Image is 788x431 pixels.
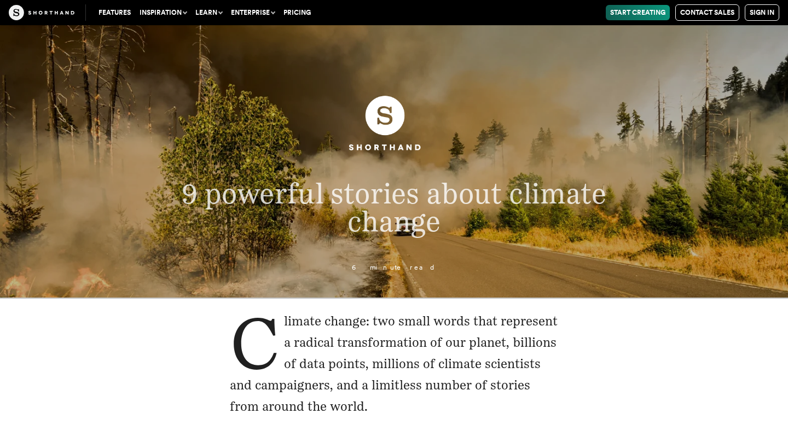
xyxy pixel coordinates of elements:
a: Features [94,5,135,20]
button: Enterprise [227,5,279,20]
span: 9 powerful stories about climate change [182,177,606,238]
button: Inspiration [135,5,191,20]
button: Learn [191,5,227,20]
a: Pricing [279,5,315,20]
p: 6 minute read [121,264,668,271]
a: Contact Sales [675,4,739,21]
p: Climate change: two small words that represent a radical transformation of our planet, billions o... [230,311,558,417]
a: Sign in [745,4,779,21]
img: The Craft [9,5,74,20]
a: Start Creating [606,5,670,20]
